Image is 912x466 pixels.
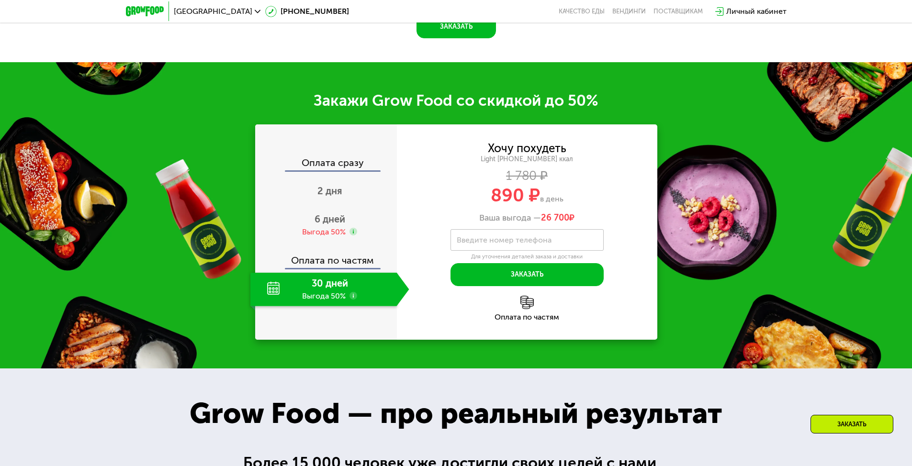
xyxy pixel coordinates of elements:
button: Заказать [417,15,496,38]
div: поставщикам [653,8,703,15]
div: Выгода 50% [302,227,346,237]
a: Вендинги [612,8,646,15]
a: Качество еды [559,8,605,15]
div: Заказать [811,415,893,433]
span: 26 700 [541,212,569,223]
div: Light [PHONE_NUMBER] ккал [397,155,657,164]
div: Grow Food — про реальный результат [169,392,743,435]
div: Личный кабинет [726,6,787,17]
span: ₽ [541,213,574,223]
span: [GEOGRAPHIC_DATA] [174,8,252,15]
div: Оплата по частям [397,313,657,321]
label: Введите номер телефона [457,237,552,243]
div: 1 780 ₽ [397,171,657,181]
span: 6 дней [315,213,345,225]
span: 890 ₽ [491,184,540,206]
div: Ваша выгода — [397,213,657,223]
a: [PHONE_NUMBER] [265,6,349,17]
span: в день [540,194,563,203]
button: Заказать [450,263,604,286]
img: l6xcnZfty9opOoJh.png [520,296,534,309]
div: Хочу похудеть [488,143,566,154]
div: Оплата по частям [256,246,397,268]
span: 2 дня [317,185,342,197]
div: Для уточнения деталей заказа и доставки [450,253,604,261]
div: Оплата сразу [256,158,397,170]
